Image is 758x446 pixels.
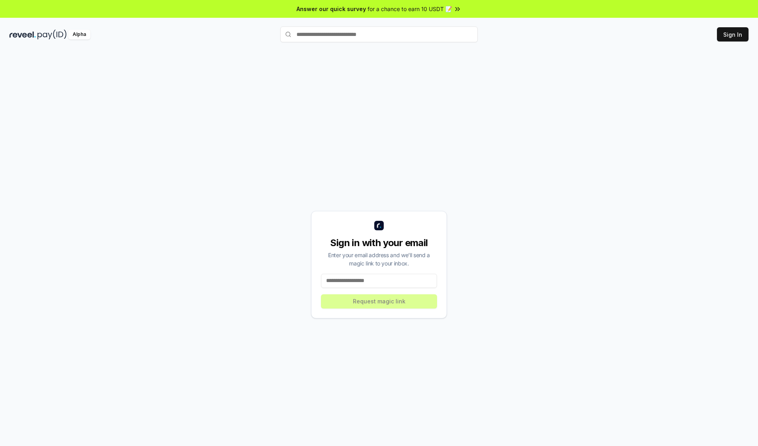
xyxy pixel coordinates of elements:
img: pay_id [38,30,67,40]
span: Answer our quick survey [296,5,366,13]
button: Sign In [717,27,749,41]
div: Alpha [68,30,90,40]
div: Sign in with your email [321,237,437,249]
div: Enter your email address and we’ll send a magic link to your inbox. [321,251,437,267]
span: for a chance to earn 10 USDT 📝 [368,5,452,13]
img: reveel_dark [9,30,36,40]
img: logo_small [374,221,384,230]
